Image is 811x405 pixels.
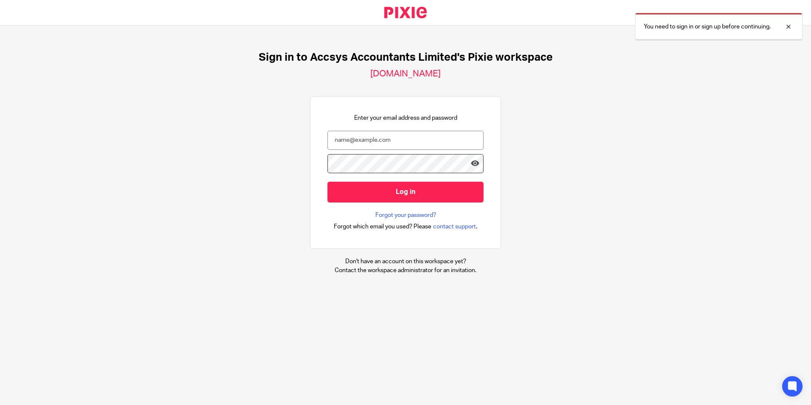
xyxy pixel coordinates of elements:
[334,222,431,231] span: Forgot which email you used? Please
[334,222,478,231] div: .
[259,51,553,64] h1: Sign in to Accsys Accountants Limited's Pixie workspace
[375,211,436,219] a: Forgot your password?
[327,131,484,150] input: name@example.com
[335,257,476,266] p: Don't have an account on this workspace yet?
[327,182,484,202] input: Log in
[433,222,476,231] span: contact support
[335,266,476,275] p: Contact the workspace administrator for an invitation.
[354,114,457,122] p: Enter your email address and password
[644,22,771,31] p: You need to sign in or sign up before continuing.
[370,68,441,79] h2: [DOMAIN_NAME]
